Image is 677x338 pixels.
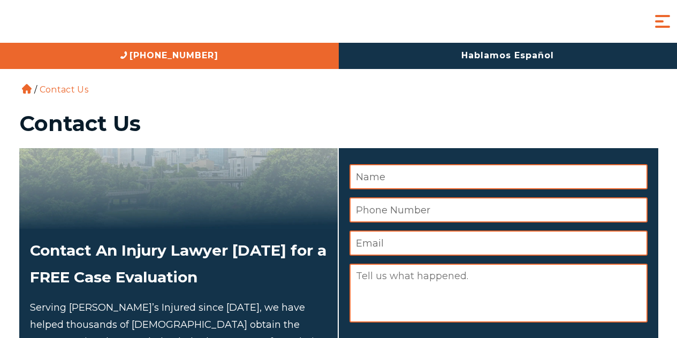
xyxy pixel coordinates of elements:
[349,164,648,189] input: Name
[349,231,648,256] input: Email
[30,237,327,291] h2: Contact An Injury Lawyer [DATE] for a FREE Case Evaluation
[19,148,338,229] img: Attorneys
[652,11,673,32] button: Menu
[22,84,32,94] a: Home
[19,113,658,134] h1: Contact Us
[37,84,91,95] li: Contact Us
[8,12,136,32] img: Auger & Auger Accident and Injury Lawyers Logo
[349,197,648,222] input: Phone Number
